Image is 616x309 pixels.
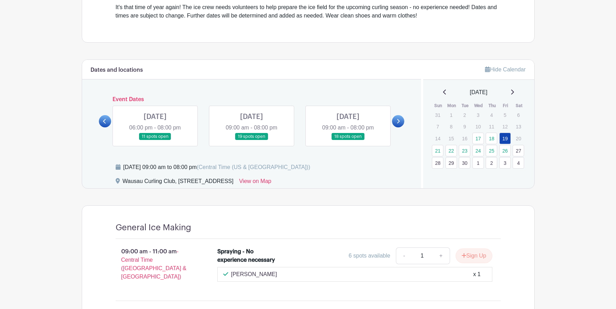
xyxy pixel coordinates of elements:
p: 12 [499,121,511,132]
h6: Dates and locations [90,67,143,73]
a: 2 [486,157,497,169]
div: Wausau Curling Club, [STREET_ADDRESS] [123,177,234,188]
th: Sat [512,102,526,109]
p: 1 [445,110,457,120]
p: 31 [432,110,443,120]
a: 25 [486,145,497,156]
p: 14 [432,133,443,144]
a: 3 [499,157,511,169]
p: 7 [432,121,443,132]
span: - Central Time ([GEOGRAPHIC_DATA] & [GEOGRAPHIC_DATA]) [121,248,187,280]
div: It's that time of year again! The ice crew needs volunteers to help prepare the ice field for the... [116,3,501,20]
a: - [396,247,412,264]
a: 27 [513,145,524,156]
a: 23 [459,145,470,156]
th: Fri [499,102,513,109]
p: 5 [499,110,511,120]
span: (Central Time (US & [GEOGRAPHIC_DATA])) [197,164,310,170]
p: 20 [513,133,524,144]
span: [DATE] [470,88,487,97]
p: 09:00 am - 11:00 am [104,245,206,284]
p: 2 [459,110,470,120]
p: 11 [486,121,497,132]
a: Hide Calendar [485,66,526,72]
a: 22 [445,145,457,156]
a: 4 [513,157,524,169]
a: 17 [472,133,484,144]
a: 1 [472,157,484,169]
div: [DATE] 09:00 am to 08:00 pm [123,163,310,171]
p: 8 [445,121,457,132]
p: [PERSON_NAME] [231,270,277,279]
div: x 1 [473,270,480,279]
a: 21 [432,145,443,156]
a: + [432,247,450,264]
p: 16 [459,133,470,144]
a: 28 [432,157,443,169]
a: 24 [472,145,484,156]
h6: Event Dates [111,96,392,103]
a: 30 [459,157,470,169]
p: 9 [459,121,470,132]
p: 15 [445,133,457,144]
a: 26 [499,145,511,156]
div: Spraying - No experience necessary [217,247,278,264]
th: Sun [432,102,445,109]
th: Wed [472,102,486,109]
a: 19 [499,133,511,144]
p: 4 [486,110,497,120]
th: Mon [445,102,459,109]
a: 18 [486,133,497,144]
th: Thu [485,102,499,109]
button: Sign Up [456,248,492,263]
p: 10 [472,121,484,132]
p: 3 [472,110,484,120]
a: 29 [445,157,457,169]
h4: General Ice Making [116,223,191,233]
a: View on Map [239,177,271,188]
th: Tue [458,102,472,109]
p: 13 [513,121,524,132]
p: 6 [513,110,524,120]
div: 6 spots available [349,252,390,260]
